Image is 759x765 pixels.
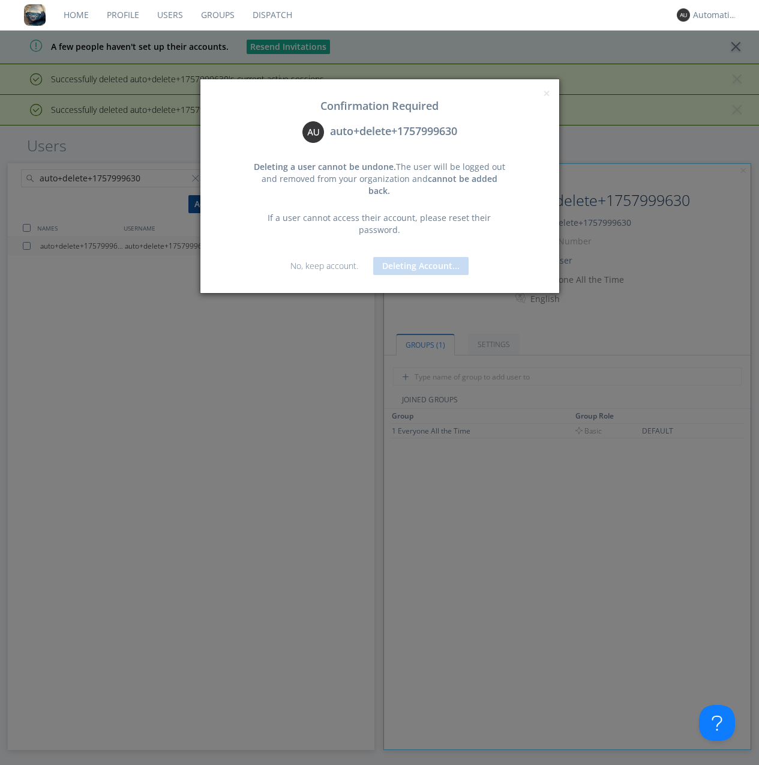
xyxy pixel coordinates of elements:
span: × [543,85,550,101]
img: 373638.png [302,121,324,143]
img: 8ff700cf5bab4eb8a436322861af2272 [24,4,46,26]
a: No, keep account. [290,260,358,271]
span: cannot be added back. [368,173,497,196]
div: Automation+0004 [693,9,738,21]
span: Deleting a user cannot be undone. [254,161,396,172]
h3: Confirmation Required [209,100,550,112]
img: 373638.png [677,8,690,22]
div: If a user cannot access their account, please reset their password. [250,212,508,236]
div: The user will be logged out and removed from your organization and [250,161,508,197]
button: Deleting Account... [373,257,469,275]
div: auto+delete+1757999630 [209,121,550,143]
